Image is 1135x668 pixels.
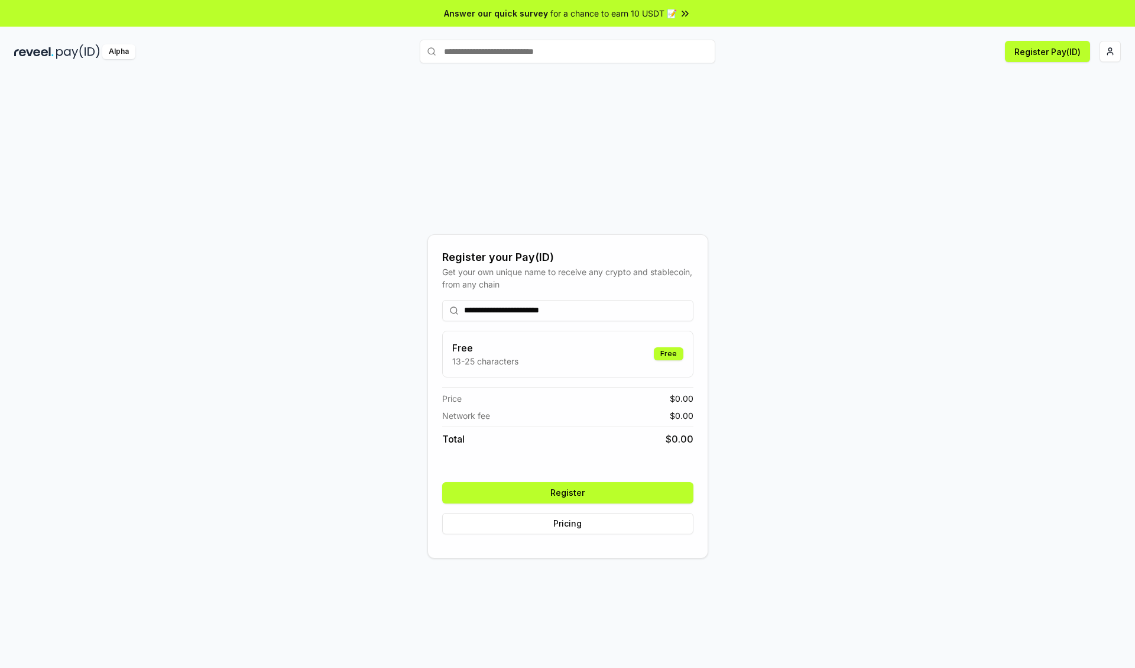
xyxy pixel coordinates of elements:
[442,266,693,291] div: Get your own unique name to receive any crypto and stablecoin, from any chain
[442,513,693,534] button: Pricing
[442,482,693,504] button: Register
[452,355,518,367] p: 13-25 characters
[56,44,100,59] img: pay_id
[442,249,693,266] div: Register your Pay(ID)
[444,7,548,20] span: Answer our quick survey
[14,44,54,59] img: reveel_dark
[452,341,518,355] h3: Free
[442,392,462,405] span: Price
[102,44,135,59] div: Alpha
[670,392,693,405] span: $ 0.00
[1005,41,1090,62] button: Register Pay(ID)
[666,432,693,446] span: $ 0.00
[442,432,465,446] span: Total
[550,7,677,20] span: for a chance to earn 10 USDT 📝
[442,409,490,422] span: Network fee
[654,347,683,360] div: Free
[670,409,693,422] span: $ 0.00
